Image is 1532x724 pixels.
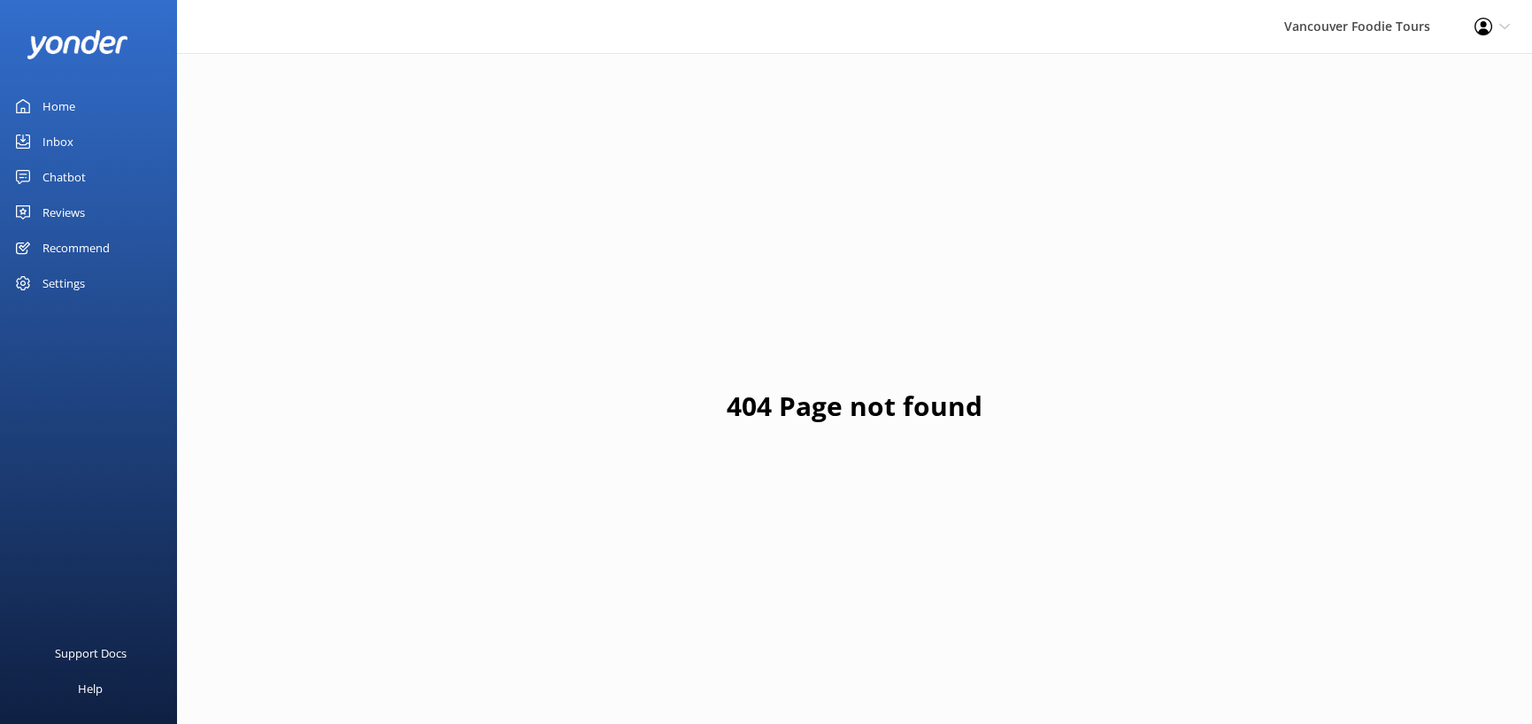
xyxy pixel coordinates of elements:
[78,671,103,706] div: Help
[42,89,75,124] div: Home
[55,635,127,671] div: Support Docs
[42,124,73,159] div: Inbox
[42,266,85,301] div: Settings
[27,30,128,59] img: yonder-white-logo.png
[42,230,110,266] div: Recommend
[42,159,86,195] div: Chatbot
[42,195,85,230] div: Reviews
[727,385,982,427] h1: 404 Page not found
